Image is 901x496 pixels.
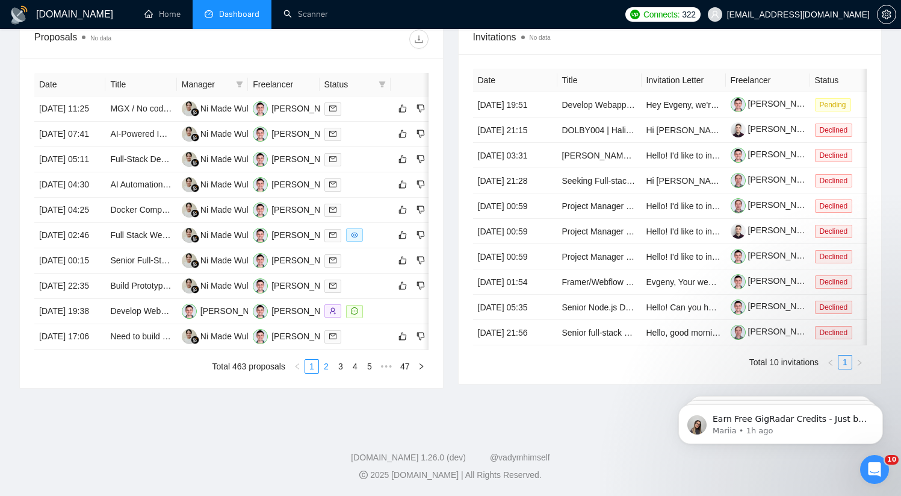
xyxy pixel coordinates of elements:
[105,73,176,96] th: Title
[416,230,425,240] span: dislike
[852,355,867,369] li: Next Page
[182,278,197,294] img: NM
[329,333,336,340] span: mail
[395,278,410,293] button: like
[182,329,197,344] img: NM
[416,154,425,164] span: dislike
[815,150,858,160] a: Declined
[105,274,176,299] td: Build Prototype of Anonymous Daily Wellbeing Check-In Widget (AI + Dashboard)
[182,78,231,91] span: Manager
[182,179,272,189] a: NMNi Made Wulandari
[283,9,328,19] a: searchScanner
[182,280,272,290] a: NMNi Made Wulandari
[877,10,896,19] a: setting
[815,149,853,162] span: Declined
[377,359,396,374] span: •••
[838,355,852,369] li: 1
[731,97,746,112] img: c1zGJ9btjoWUYXFt9T2l-lKm1wf_Q1Hg0frbz9aT2AMgL8nSaxEnolXP9hL4lNyRYq
[200,254,272,267] div: Ni Made Wulandari
[34,248,105,274] td: [DATE] 00:15
[329,105,336,112] span: mail
[473,295,557,320] td: [DATE] 05:35
[234,75,246,93] span: filter
[182,306,270,315] a: EP[PERSON_NAME]
[413,228,428,242] button: dislike
[177,73,248,96] th: Manager
[329,231,336,239] span: mail
[731,301,817,311] a: [PERSON_NAME]
[731,249,746,264] img: c1zGJ9btjoWUYXFt9T2l-lKm1wf_Q1Hg0frbz9aT2AMgL8nSaxEnolXP9hL4lNyRYq
[418,363,425,370] span: right
[815,275,853,289] span: Declined
[416,256,425,265] span: dislike
[348,359,362,374] li: 4
[182,230,272,239] a: NMNi Made Wulandari
[34,223,105,248] td: [DATE] 02:46
[34,324,105,350] td: [DATE] 17:06
[253,128,341,138] a: EP[PERSON_NAME]
[359,471,368,479] span: copyright
[473,320,557,345] td: [DATE] 21:56
[810,69,894,92] th: Status
[562,100,901,110] a: Develop Webapp Shopify Checkout Integration & User Token System for Next.js/Supabase
[731,148,746,163] img: c1zGJ9btjoWUYXFt9T2l-lKm1wf_Q1Hg0frbz9aT2AMgL8nSaxEnolXP9hL4lNyRYq
[105,299,176,324] td: Develop Webapp Shopify Checkout Integration & User Token System for Next.js/Supabase
[731,325,746,340] img: c1g8f3xFtxR1aJ2QG2FqvsSeXcm8zKxOXrJwelAgBEC5VamtiLtRnO1xLWrYTjOplw
[398,154,407,164] span: like
[200,102,272,115] div: Ni Made Wulandari
[731,327,817,336] a: [PERSON_NAME]
[815,301,853,314] span: Declined
[731,224,746,239] img: c14aCd22Gksy3l5Nmwl_3m8x1BzX30asuszDvIDLzBDhqoSSuirevjWV0x45mRaSDf
[205,10,213,18] span: dashboard
[34,299,105,324] td: [DATE] 19:38
[416,180,425,189] span: dislike
[191,260,199,268] img: gigradar-bm.png
[413,101,428,116] button: dislike
[852,355,867,369] button: right
[731,200,817,210] a: [PERSON_NAME]
[557,244,642,269] td: Project Manager (Bilingual, ERPNext & FleetBase Integration, Courier MVP)
[294,363,301,370] span: left
[362,359,377,374] li: 5
[416,104,425,113] span: dislike
[191,285,199,294] img: gigradar-bm.png
[660,379,901,463] iframe: Intercom notifications message
[305,360,318,373] a: 1
[410,34,428,44] span: download
[815,250,853,263] span: Declined
[726,69,810,92] th: Freelancer
[562,201,846,211] a: Project Manager (Bilingual, ERPNext & FleetBase Integration, Courier MVP)
[815,174,853,187] span: Declined
[473,244,557,269] td: [DATE] 00:59
[320,360,333,373] a: 2
[105,324,176,350] td: Need to build app with Lovable/Bolt/V0/Replit
[110,256,454,265] a: Senior Full-Stack Engineer (Next.js + Supabase) — Multi-Tenant SaaS MVP for Restaurants
[271,178,341,191] div: [PERSON_NAME]
[856,359,863,366] span: right
[731,173,746,188] img: c1g8f3xFtxR1aJ2QG2FqvsSeXcm8zKxOXrJwelAgBEC5VamtiLtRnO1xLWrYTjOplw
[90,35,111,42] span: No data
[396,359,414,374] li: 47
[351,231,358,239] span: eye
[376,75,388,93] span: filter
[473,269,557,295] td: [DATE] 01:54
[414,359,429,374] button: right
[731,175,817,184] a: [PERSON_NAME]
[182,202,197,218] img: NM
[823,355,838,369] button: left
[731,300,746,315] img: c1zGJ9btjoWUYXFt9T2l-lKm1wf_Q1Hg0frbz9aT2AMgL8nSaxEnolXP9hL4lNyRYq
[351,307,358,315] span: message
[731,251,817,260] a: [PERSON_NAME]
[878,10,896,19] span: setting
[731,198,746,213] img: c1g8f3xFtxR1aJ2QG2FqvsSeXcm8zKxOXrJwelAgBEC5VamtiLtRnO1xLWrYTjOplw
[643,8,680,21] span: Connects:
[473,92,557,118] td: [DATE] 19:51
[182,204,272,214] a: NMNi Made Wulandari
[348,360,362,373] a: 4
[731,149,817,159] a: [PERSON_NAME]
[253,280,341,290] a: EP[PERSON_NAME]
[271,127,341,140] div: [PERSON_NAME]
